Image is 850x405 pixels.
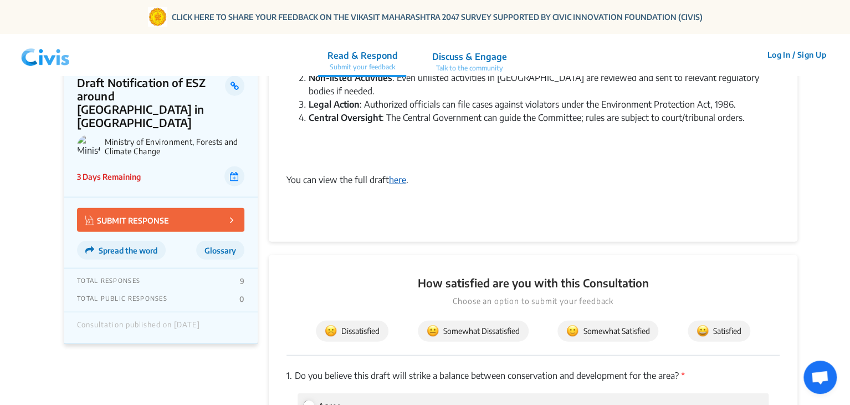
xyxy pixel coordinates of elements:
p: Discuss & Engage [432,50,506,63]
p: How satisfied are you with this Consultation [286,275,780,291]
button: Satisfied [688,321,750,342]
button: Spread the word [77,241,166,260]
span: Glossary [204,246,236,255]
p: Read & Respond [327,49,397,62]
img: navlogo.png [17,38,74,72]
img: somewhat_satisfied.svg [566,325,578,337]
span: 1. [286,370,292,381]
p: TOTAL RESPONSES [77,277,140,286]
span: Somewhat Satisfied [566,325,649,337]
img: dissatisfied.svg [325,325,337,337]
button: Glossary [196,241,244,260]
p: Do you believe this draft will strike a balance between conservation and development for the area? [286,369,780,382]
img: Gom Logo [148,7,167,27]
p: Talk to the community [432,63,506,73]
p: Choose an option to submit your feedback [286,295,780,307]
span: Satisfied [697,325,741,337]
p: TOTAL PUBLIC RESPONSES [77,295,167,303]
div: You can view the full draft . [286,173,780,186]
button: Somewhat Satisfied [557,321,658,342]
img: Ministry of Environment, Forests and Climate Change logo [77,135,100,158]
strong: Non-listed Activities [309,72,392,83]
strong: Legal Action [309,99,360,110]
img: somewhat_dissatisfied.svg [427,325,439,337]
p: 3 Days Remaining [77,171,141,183]
p: 9 [240,277,244,286]
li: : The Central Government can guide the Committee; rules are subject to court/tribunal orders. [309,111,780,164]
span: Spread the word [99,246,157,255]
a: CLICK HERE TO SHARE YOUR FEEDBACK ON THE VIKASIT MAHARASHTRA 2047 SURVEY SUPPORTED BY CIVIC INNOV... [172,11,703,23]
p: Submit your feedback [327,62,397,72]
strong: Central Oversight [309,112,382,123]
span: Somewhat Dissatisfied [427,325,520,337]
button: Dissatisfied [316,321,388,342]
span: Dissatisfied [325,325,380,337]
a: Open chat [803,361,837,394]
p: SUBMIT RESPONSE [85,214,169,226]
li: : Even unlisted activities in [GEOGRAPHIC_DATA] are reviewed and sent to relevant regulatory bodi... [309,71,780,98]
button: Somewhat Dissatisfied [418,321,529,342]
a: here [389,174,406,185]
button: Log In / Sign Up [760,46,833,63]
img: Vector.jpg [85,216,94,225]
p: Ministry of Environment, Forests and Climate Change [105,137,244,156]
img: satisfied.svg [697,325,709,337]
button: SUBMIT RESPONSE [77,208,244,232]
p: 0 [239,295,244,303]
li: : Authorized officials can file cases against violators under the Environment Protection Act, 1986. [309,98,780,111]
p: Draft Notification of ESZ around [GEOGRAPHIC_DATA] in [GEOGRAPHIC_DATA] [77,76,225,129]
div: Consultation published on [DATE] [77,321,200,335]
